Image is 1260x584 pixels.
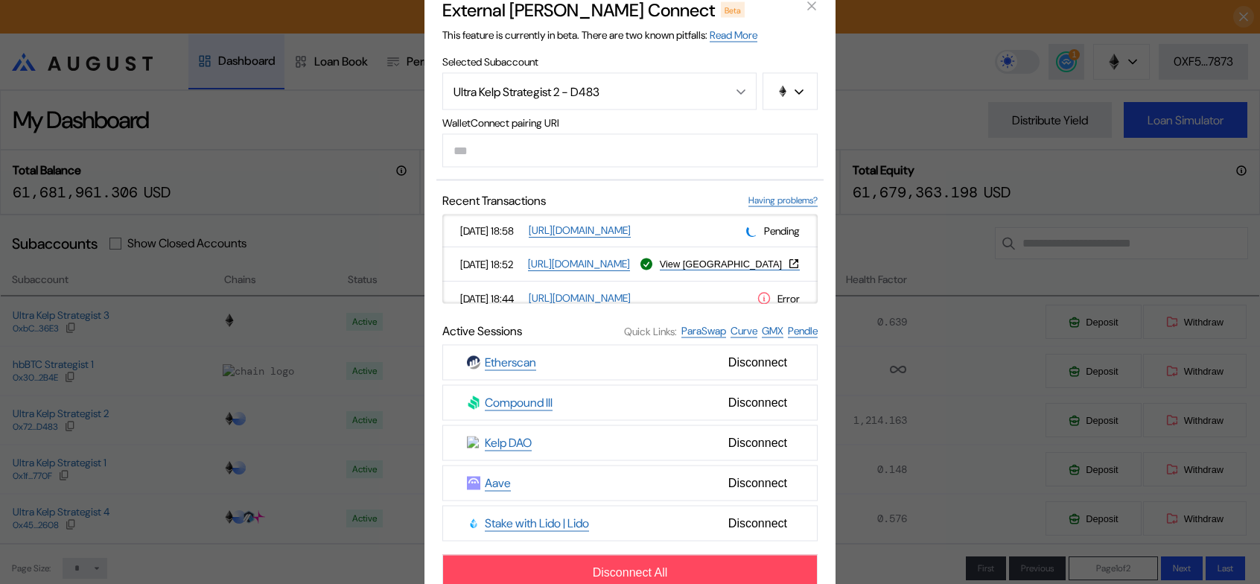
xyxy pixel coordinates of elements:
a: Curve [731,324,757,338]
span: WalletConnect pairing URI [442,116,818,130]
a: Having problems? [748,194,818,207]
span: Disconnect [722,350,793,375]
div: Beta [721,2,745,17]
span: [DATE] 18:52 [460,257,522,270]
span: Disconnect [722,471,793,496]
img: Kelp DAO [467,437,480,450]
a: GMX [762,324,783,338]
span: Active Sessions [442,323,522,339]
img: Aave [467,477,480,490]
div: Pending [746,223,800,238]
div: Ultra Kelp Strategist 2 - D483 [454,83,713,99]
img: pending [744,222,760,238]
button: EtherscanEtherscanDisconnect [442,345,818,381]
a: Compound III [485,395,553,411]
a: Aave [485,475,511,492]
a: Read More [710,28,757,42]
button: Open menu [442,73,757,110]
button: AaveAaveDisconnect [442,466,818,501]
a: Etherscan [485,355,536,371]
a: Stake with Lido | Lido [485,515,589,532]
img: Stake with Lido | Lido [467,517,480,530]
img: Etherscan [467,356,480,369]
div: Error [757,291,800,306]
span: Disconnect [722,431,793,456]
button: Kelp DAOKelp DAODisconnect [442,425,818,461]
span: This feature is currently in beta. There are two known pitfalls: [442,28,757,42]
a: [URL][DOMAIN_NAME] [528,257,630,271]
span: Selected Subaccount [442,55,818,69]
span: Disconnect All [593,566,668,580]
a: [URL][DOMAIN_NAME] [529,223,631,238]
a: Kelp DAO [485,435,532,451]
span: Disconnect [722,511,793,536]
a: [URL][DOMAIN_NAME] [529,291,631,305]
span: [DATE] 18:44 [460,291,523,305]
a: ParaSwap [681,324,726,338]
button: Compound IIICompound IIIDisconnect [442,385,818,421]
img: chain logo [777,86,789,98]
span: Quick Links: [624,324,677,337]
button: Stake with Lido | LidoStake with Lido | LidoDisconnect [442,506,818,542]
span: [DATE] 18:58 [460,223,523,237]
button: chain logo [763,73,818,110]
a: Pendle [788,324,818,338]
span: Disconnect [722,390,793,416]
button: View [GEOGRAPHIC_DATA] [660,258,800,270]
img: Compound III [467,396,480,410]
span: Recent Transactions [442,193,546,209]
